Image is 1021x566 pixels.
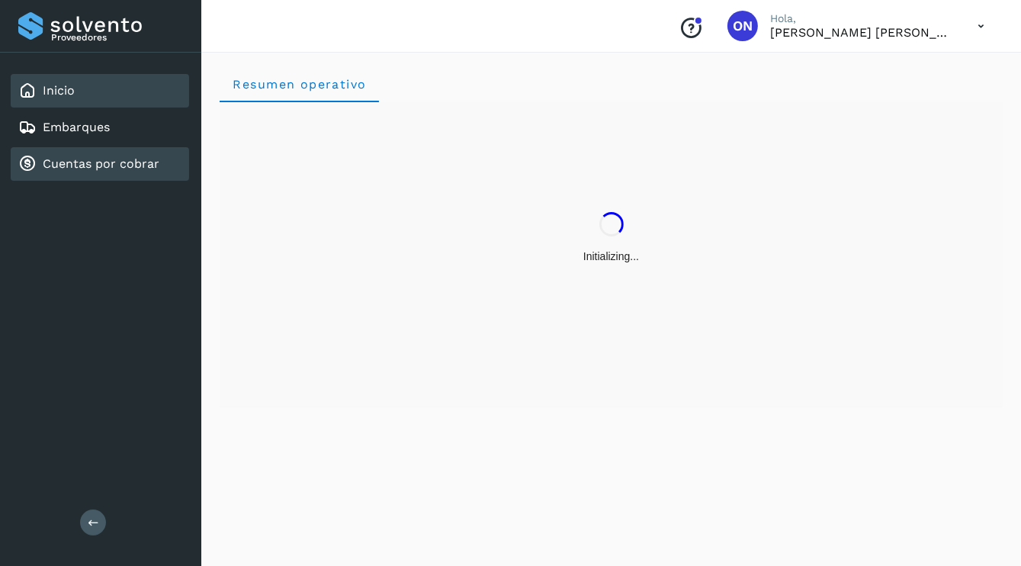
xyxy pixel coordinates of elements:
[232,77,367,92] span: Resumen operativo
[11,74,189,108] div: Inicio
[51,32,183,43] p: Proveedores
[770,25,953,40] p: OMAR NOE MARTINEZ RUBIO
[11,147,189,181] div: Cuentas por cobrar
[770,12,953,25] p: Hola,
[43,83,75,98] a: Inicio
[11,111,189,144] div: Embarques
[43,120,110,134] a: Embarques
[43,156,159,171] a: Cuentas por cobrar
